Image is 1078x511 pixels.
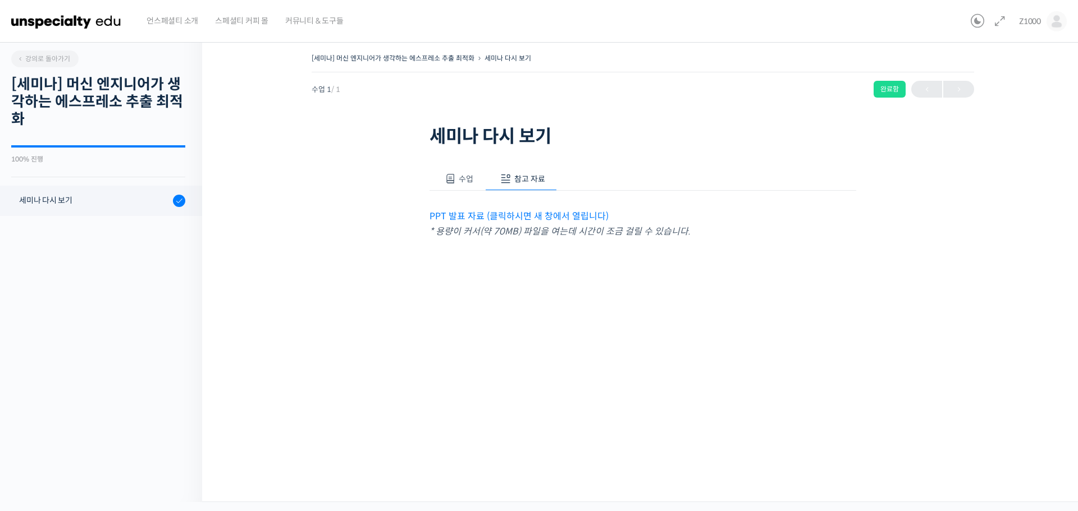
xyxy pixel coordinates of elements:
span: 설정 [173,372,187,381]
div: 세미나 다시 보기 [19,194,170,206]
span: 강의로 돌아가기 [17,54,70,63]
span: 수업 1 [312,86,340,93]
a: 세미나 다시 보기 [485,54,531,62]
a: 강의로 돌아가기 [11,50,79,67]
a: [세미나] 머신 엔지니어가 생각하는 에스프레소 추출 최적화 [312,54,474,62]
a: 대화 [74,356,145,384]
span: 대화 [103,373,116,382]
a: PPT 발표 자료 (클릭하시면 새 창에서 열립니다) [430,210,609,222]
h1: 세미나 다시 보기 [430,126,856,147]
span: Z1000 [1019,16,1041,26]
a: 설정 [145,356,216,384]
a: 홈 [3,356,74,384]
span: 참고 자료 [514,174,545,184]
h2: [세미나] 머신 엔지니어가 생각하는 에스프레소 추출 최적화 [11,76,185,128]
span: / 1 [331,85,340,94]
div: 완료함 [874,81,906,98]
span: 수업 [459,174,473,184]
div: 100% 진행 [11,156,185,163]
em: * 용량이 커서(약 70MB) 파일을 여는데 시간이 조금 걸릴 수 있습니다. [430,225,691,237]
span: 홈 [35,372,42,381]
